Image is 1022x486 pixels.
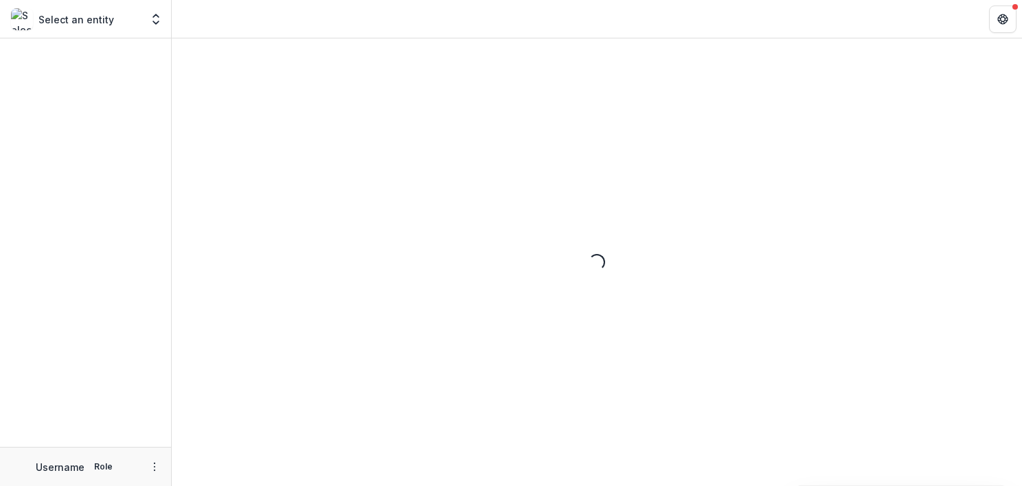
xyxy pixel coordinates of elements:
[36,460,84,474] p: Username
[90,461,117,473] p: Role
[146,5,166,33] button: Open entity switcher
[38,12,114,27] p: Select an entity
[146,459,163,475] button: More
[11,8,33,30] img: Select an entity
[989,5,1017,33] button: Get Help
